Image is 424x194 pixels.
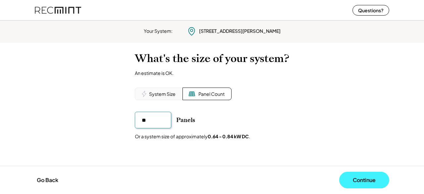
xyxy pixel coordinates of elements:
[135,52,289,65] h2: What's the size of your system?
[149,91,176,97] div: System Size
[339,172,389,188] button: Continue
[135,133,250,140] div: Or a system size of approximately .
[135,70,174,76] div: An estimate is OK.
[144,28,173,34] div: Your System:
[176,116,195,124] div: Panels
[35,173,60,187] button: Go Back
[198,91,225,97] div: Panel Count
[208,133,249,139] strong: 0.64 - 0.84 kW DC
[188,91,195,97] img: Solar%20Panel%20Icon.svg
[35,1,81,19] img: recmint-logotype%403x%20%281%29.jpeg
[352,5,389,16] button: Questions?
[199,28,281,34] div: [STREET_ADDRESS][PERSON_NAME]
